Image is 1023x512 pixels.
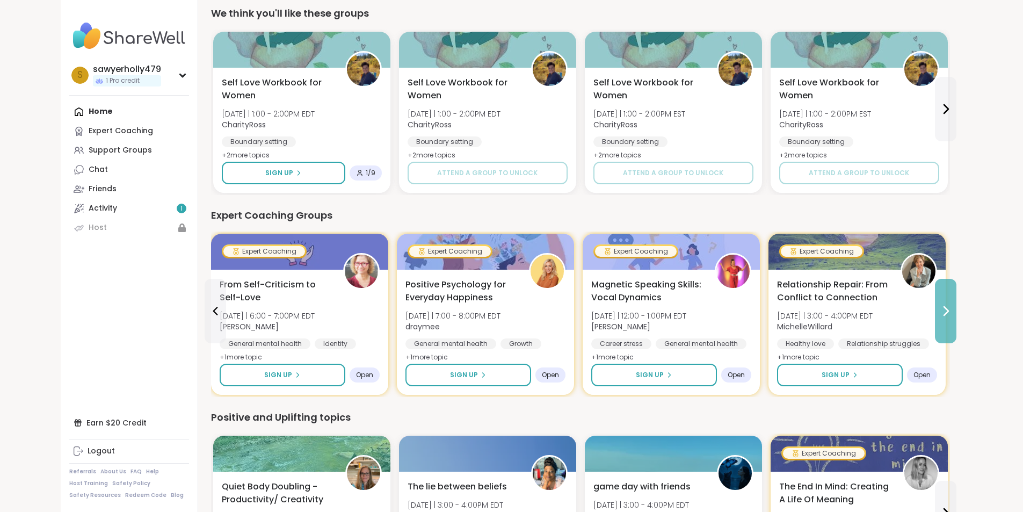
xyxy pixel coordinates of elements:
img: alixtingle [904,457,938,490]
a: Referrals [69,468,96,475]
div: Activity [89,203,117,214]
span: [DATE] | 6:00 - 7:00PM EDT [220,311,315,321]
span: Self Love Workbook for Women [222,76,333,102]
img: CharityRoss [904,53,938,86]
span: Open [356,371,373,379]
b: CharityRoss [593,119,637,130]
button: Sign Up [220,364,345,386]
span: The End In Mind: Creating A Life Of Meaning [779,480,891,506]
b: [PERSON_NAME] [220,321,279,332]
a: Redeem Code [125,492,166,499]
button: Sign Up [591,364,717,386]
div: Identity [315,338,356,349]
div: Growth [500,338,541,349]
span: Sign Up [264,370,292,380]
img: CharityRoss [347,53,380,86]
span: 1 Pro credit [106,76,140,85]
span: [DATE] | 3:00 - 4:00PM EDT [777,311,873,321]
span: Self Love Workbook for Women [779,76,891,102]
a: Help [146,468,159,475]
div: Boundary setting [779,136,853,147]
span: [DATE] | 3:00 - 4:00PM EDT [408,500,503,510]
div: Host [89,222,107,233]
div: Expert Coaching [409,246,491,257]
img: Fausta [345,255,378,288]
div: We think you'll like these groups [211,6,950,21]
span: Magnetic Speaking Skills: Vocal Dynamics [591,278,703,304]
span: Sign Up [636,370,664,380]
img: ShareWell Nav Logo [69,17,189,55]
div: Friends [89,184,117,194]
div: Expert Coaching [781,246,862,257]
img: Jill_B_Gratitude [347,457,380,490]
button: Sign Up [405,364,531,386]
b: CharityRoss [408,119,452,130]
a: Blog [171,492,184,499]
img: CharityRoss [533,53,566,86]
span: game day with friends [593,480,691,493]
img: Lisa_LaCroix [716,255,750,288]
img: MichelleH [533,457,566,490]
a: Chat [69,160,189,179]
span: Open [913,371,931,379]
span: Relationship Repair: From Conflict to Connection [777,278,889,304]
span: Attend a group to unlock [809,168,909,178]
button: Sign Up [222,162,345,184]
span: Open [542,371,559,379]
div: General mental health [220,338,310,349]
span: [DATE] | 12:00 - 1:00PM EDT [591,311,686,321]
span: s [77,68,83,82]
span: Attend a group to unlock [623,168,723,178]
img: draymee [531,255,564,288]
span: [DATE] | 7:00 - 8:00PM EDT [405,311,500,321]
span: Attend a group to unlock [437,168,538,178]
b: CharityRoss [779,119,823,130]
span: Sign Up [822,370,850,380]
div: Expert Coaching [595,246,677,257]
a: Friends [69,179,189,199]
span: [DATE] | 1:00 - 2:00PM EST [593,109,685,119]
div: Expert Coaching [89,126,153,136]
span: Self Love Workbook for Women [593,76,705,102]
a: Host Training [69,480,108,487]
span: The lie between beliefs [408,480,507,493]
span: 1 / 9 [366,169,375,177]
b: [PERSON_NAME] [591,321,650,332]
div: Earn $20 Credit [69,413,189,432]
button: Sign Up [777,364,903,386]
div: Expert Coaching [223,246,305,257]
a: Logout [69,442,189,461]
a: FAQ [130,468,142,475]
div: General mental health [656,338,746,349]
button: Attend a group to unlock [593,162,753,184]
span: Open [728,371,745,379]
div: Chat [89,164,108,175]
div: Healthy love [777,338,834,349]
a: Host [69,218,189,237]
div: Support Groups [89,145,152,156]
div: Career stress [591,338,651,349]
a: Safety Policy [112,480,150,487]
div: Expert Coaching [783,448,865,459]
div: Boundary setting [593,136,668,147]
div: Boundary setting [408,136,482,147]
div: Expert Coaching Groups [211,208,950,223]
div: sawyerholly479 [93,63,161,75]
a: About Us [100,468,126,475]
div: Boundary setting [222,136,296,147]
a: Expert Coaching [69,121,189,141]
div: Relationship struggles [838,338,929,349]
b: draymee [405,321,440,332]
div: Logout [88,446,115,457]
div: General mental health [405,338,496,349]
b: MichelleWillard [777,321,832,332]
a: Safety Resources [69,492,121,499]
a: Support Groups [69,141,189,160]
img: MichelleWillard [902,255,935,288]
a: Activity1 [69,199,189,218]
span: [DATE] | 3:00 - 4:00PM EDT [593,500,689,510]
span: [DATE] | 1:00 - 2:00PM EDT [408,109,500,119]
span: Quiet Body Doubling - Productivity/ Creativity [222,480,333,506]
span: [DATE] | 1:00 - 2:00PM EST [779,109,871,119]
span: 1 [180,204,183,213]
